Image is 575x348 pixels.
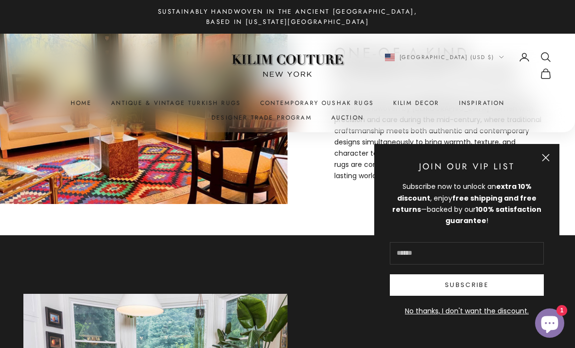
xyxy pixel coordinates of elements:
div: Subscribe now to unlock an , enjoy —backed by our ! [390,181,544,226]
nav: Secondary navigation [368,51,552,80]
a: Designer Trade Program [211,113,312,123]
img: United States [385,54,395,61]
p: Proudly introducing our exquisite selection of ancient art pieces, handwoven by [DEMOGRAPHIC_DATA... [334,92,544,182]
newsletter-popup: Newsletter popup [374,144,559,332]
a: Contemporary Oushak Rugs [260,98,374,108]
strong: 100% satisfaction guarantee [445,205,541,225]
strong: free shipping and free returns [392,193,537,214]
summary: Kilim Decor [393,98,440,108]
img: Logo of Kilim Couture New York [227,42,348,89]
button: Subscribe [390,274,544,296]
a: Inspiration [459,98,505,108]
inbox-online-store-chat: Shopify online store chat [532,308,567,340]
button: No thanks, I don't want the discount. [390,306,544,317]
p: Sustainably Handwoven in the Ancient [GEOGRAPHIC_DATA], Based in [US_STATE][GEOGRAPHIC_DATA] [151,6,424,27]
a: Antique & Vintage Turkish Rugs [111,98,241,108]
nav: Primary navigation [23,98,552,123]
a: Home [71,98,92,108]
a: Auction [331,113,364,123]
p: Join Our VIP List [390,160,544,173]
span: [GEOGRAPHIC_DATA] (USD $) [400,53,495,61]
button: Change country or currency [385,53,504,61]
